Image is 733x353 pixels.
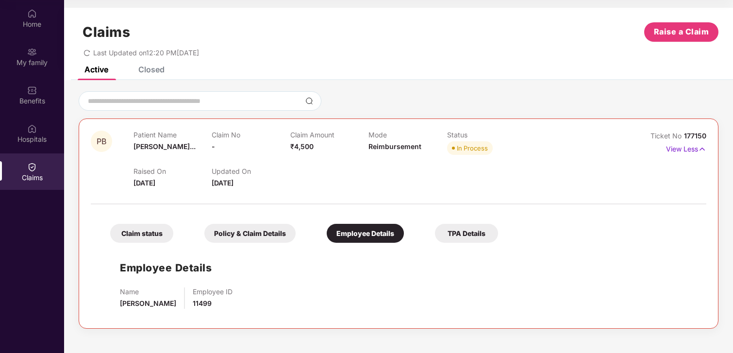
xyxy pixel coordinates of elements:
[212,142,215,151] span: -
[447,131,525,139] p: Status
[27,162,37,172] img: svg+xml;base64,PHN2ZyBpZD0iQ2xhaW0iIHhtbG5zPSJodHRwOi8vd3d3LnczLm9yZy8yMDAwL3N2ZyIgd2lkdGg9IjIwIi...
[120,287,176,296] p: Name
[457,143,488,153] div: In Process
[120,299,176,307] span: [PERSON_NAME]
[435,224,498,243] div: TPA Details
[138,65,165,74] div: Closed
[27,9,37,18] img: svg+xml;base64,PHN2ZyBpZD0iSG9tZSIgeG1sbnM9Imh0dHA6Ly93d3cudzMub3JnLzIwMDAvc3ZnIiB3aWR0aD0iMjAiIG...
[193,299,212,307] span: 11499
[110,224,173,243] div: Claim status
[644,22,718,42] button: Raise a Claim
[27,124,37,134] img: svg+xml;base64,PHN2ZyBpZD0iSG9zcGl0YWxzIiB4bWxucz0iaHR0cDovL3d3dy53My5vcmcvMjAwMC9zdmciIHdpZHRoPS...
[650,132,684,140] span: Ticket No
[27,47,37,57] img: svg+xml;base64,PHN2ZyB3aWR0aD0iMjAiIGhlaWdodD0iMjAiIHZpZXdCb3g9IjAgMCAyMCAyMCIgZmlsbD0ibm9uZSIgeG...
[83,24,130,40] h1: Claims
[368,142,421,151] span: Reimbursement
[93,49,199,57] span: Last Updated on 12:20 PM[DATE]
[97,137,106,146] span: PB
[698,144,706,154] img: svg+xml;base64,PHN2ZyB4bWxucz0iaHR0cDovL3d3dy53My5vcmcvMjAwMC9zdmciIHdpZHRoPSIxNyIgaGVpZ2h0PSIxNy...
[133,142,196,151] span: [PERSON_NAME]...
[84,65,108,74] div: Active
[133,179,155,187] span: [DATE]
[368,131,447,139] p: Mode
[212,131,290,139] p: Claim No
[204,224,296,243] div: Policy & Claim Details
[290,131,368,139] p: Claim Amount
[327,224,404,243] div: Employee Details
[290,142,314,151] span: ₹4,500
[305,97,313,105] img: svg+xml;base64,PHN2ZyBpZD0iU2VhcmNoLTMyeDMyIiB4bWxucz0iaHR0cDovL3d3dy53My5vcmcvMjAwMC9zdmciIHdpZH...
[133,167,212,175] p: Raised On
[212,179,233,187] span: [DATE]
[133,131,212,139] p: Patient Name
[666,141,706,154] p: View Less
[684,132,706,140] span: 177150
[27,85,37,95] img: svg+xml;base64,PHN2ZyBpZD0iQmVuZWZpdHMiIHhtbG5zPSJodHRwOi8vd3d3LnczLm9yZy8yMDAwL3N2ZyIgd2lkdGg9Ij...
[193,287,233,296] p: Employee ID
[120,260,212,276] h1: Employee Details
[654,26,709,38] span: Raise a Claim
[83,49,90,57] span: redo
[212,167,290,175] p: Updated On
